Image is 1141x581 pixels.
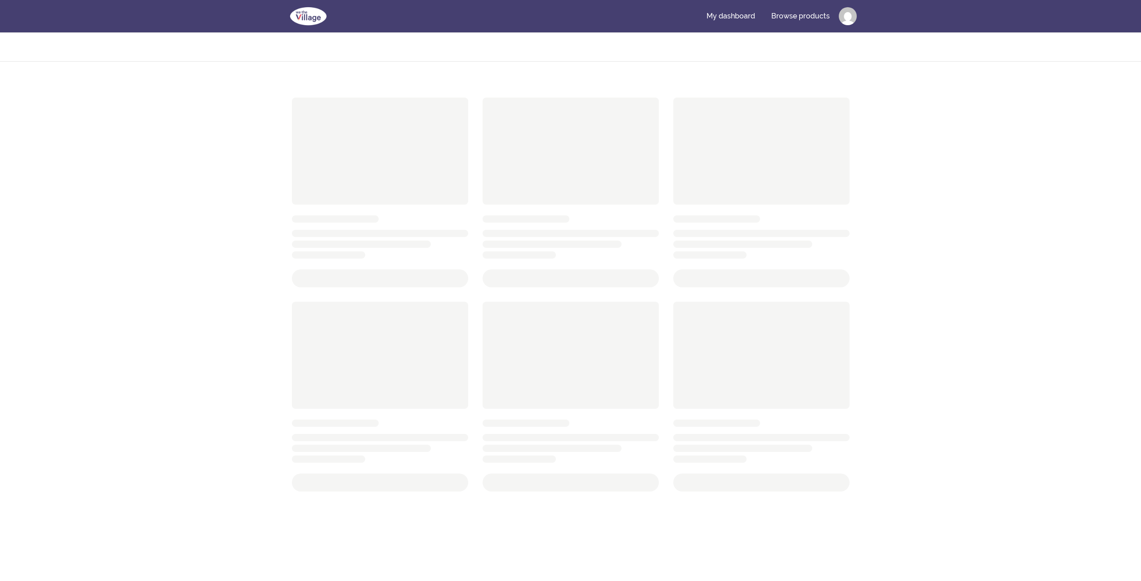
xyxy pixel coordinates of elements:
img: We The Village logo [285,5,332,27]
nav: Main [699,5,857,27]
img: Profile image for Lakin [839,7,857,25]
a: My dashboard [699,5,762,27]
a: Browse products [764,5,837,27]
